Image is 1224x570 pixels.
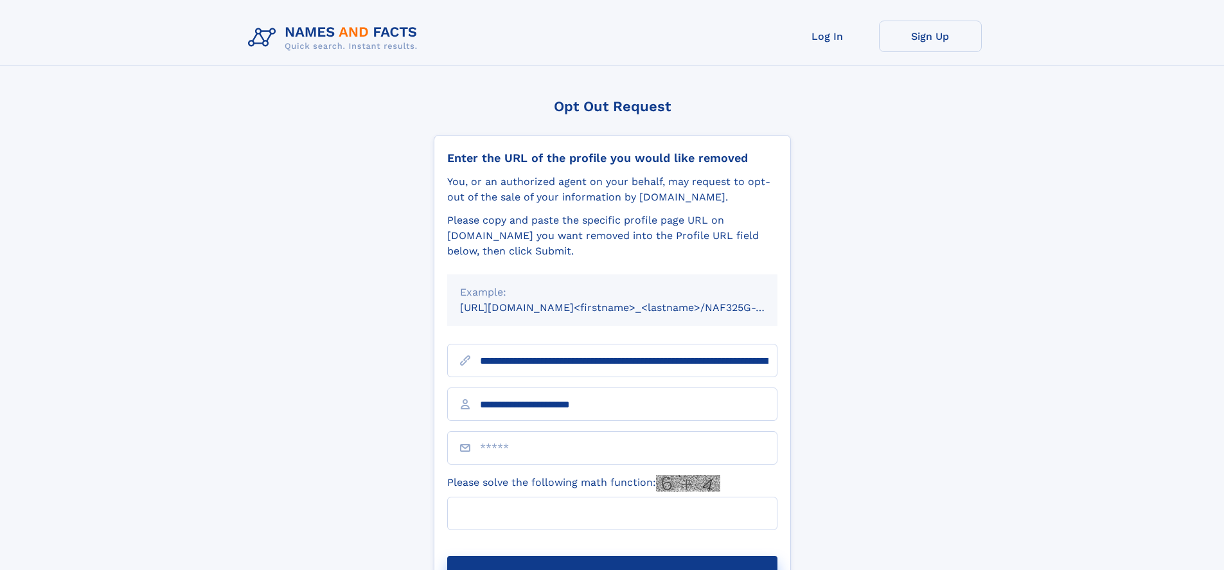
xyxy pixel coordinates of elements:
[447,151,777,165] div: Enter the URL of the profile you would like removed
[447,213,777,259] div: Please copy and paste the specific profile page URL on [DOMAIN_NAME] you want removed into the Pr...
[460,301,802,314] small: [URL][DOMAIN_NAME]<firstname>_<lastname>/NAF325G-xxxxxxxx
[434,98,791,114] div: Opt Out Request
[243,21,428,55] img: Logo Names and Facts
[879,21,982,52] a: Sign Up
[460,285,765,300] div: Example:
[776,21,879,52] a: Log In
[447,475,720,492] label: Please solve the following math function:
[447,174,777,205] div: You, or an authorized agent on your behalf, may request to opt-out of the sale of your informatio...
